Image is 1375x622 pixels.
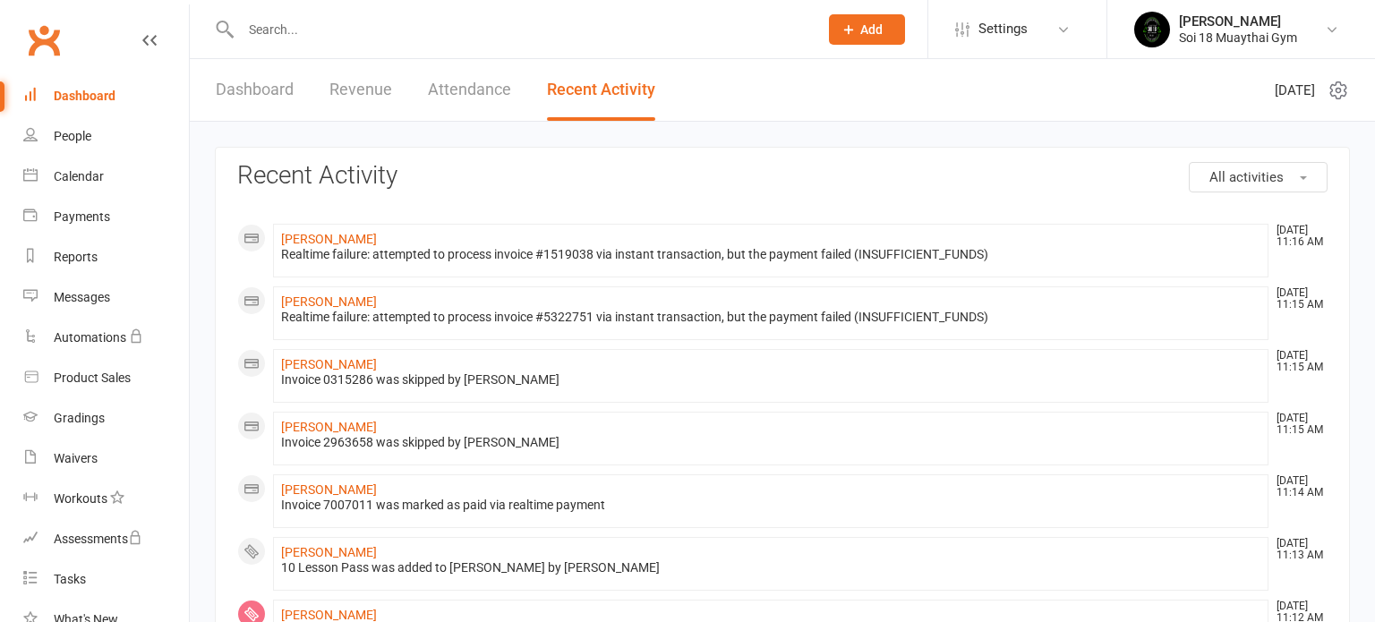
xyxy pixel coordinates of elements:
a: [PERSON_NAME] [281,545,377,559]
time: [DATE] 11:14 AM [1268,475,1327,498]
a: Product Sales [23,358,189,398]
a: [PERSON_NAME] [281,608,377,622]
a: [PERSON_NAME] [281,420,377,434]
div: Soi 18 Muaythai Gym [1179,30,1297,46]
a: Automations [23,318,189,358]
a: Waivers [23,439,189,479]
div: Workouts [54,491,107,506]
div: People [54,129,91,143]
span: Settings [978,9,1028,49]
time: [DATE] 11:13 AM [1268,538,1327,561]
a: People [23,116,189,157]
a: [PERSON_NAME] [281,357,377,371]
div: Gradings [54,411,105,425]
h3: Recent Activity [237,162,1328,190]
a: Dashboard [23,76,189,116]
time: [DATE] 11:15 AM [1268,350,1327,373]
div: Automations [54,330,126,345]
div: Realtime failure: attempted to process invoice #1519038 via instant transaction, but the payment ... [281,247,1260,262]
a: Clubworx [21,18,66,63]
a: [PERSON_NAME] [281,294,377,309]
a: Assessments [23,519,189,559]
div: Calendar [54,169,104,183]
div: Messages [54,290,110,304]
div: 10 Lesson Pass was added to [PERSON_NAME] by [PERSON_NAME] [281,560,1260,575]
div: Assessments [54,532,142,546]
div: Waivers [54,451,98,465]
time: [DATE] 11:15 AM [1268,413,1327,436]
span: [DATE] [1275,80,1315,101]
time: [DATE] 11:16 AM [1268,225,1327,248]
div: Tasks [54,572,86,586]
time: [DATE] 11:15 AM [1268,287,1327,311]
img: thumb_image1716960047.png [1134,12,1170,47]
input: Search... [235,17,806,42]
a: Dashboard [216,59,294,121]
a: Tasks [23,559,189,600]
div: Product Sales [54,371,131,385]
a: Gradings [23,398,189,439]
button: Add [829,14,905,45]
div: Invoice 7007011 was marked as paid via realtime payment [281,498,1260,513]
div: Invoice 0315286 was skipped by [PERSON_NAME] [281,372,1260,388]
a: Recent Activity [547,59,655,121]
span: All activities [1209,169,1284,185]
a: Workouts [23,479,189,519]
a: Revenue [329,59,392,121]
div: Invoice 2963658 was skipped by [PERSON_NAME] [281,435,1260,450]
a: Attendance [428,59,511,121]
a: [PERSON_NAME] [281,482,377,497]
div: Dashboard [54,89,115,103]
a: Calendar [23,157,189,197]
a: Reports [23,237,189,277]
div: [PERSON_NAME] [1179,13,1297,30]
span: Add [860,22,883,37]
div: Payments [54,209,110,224]
a: Payments [23,197,189,237]
div: Reports [54,250,98,264]
button: All activities [1189,162,1328,192]
div: Realtime failure: attempted to process invoice #5322751 via instant transaction, but the payment ... [281,310,1260,325]
a: [PERSON_NAME] [281,232,377,246]
a: Messages [23,277,189,318]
